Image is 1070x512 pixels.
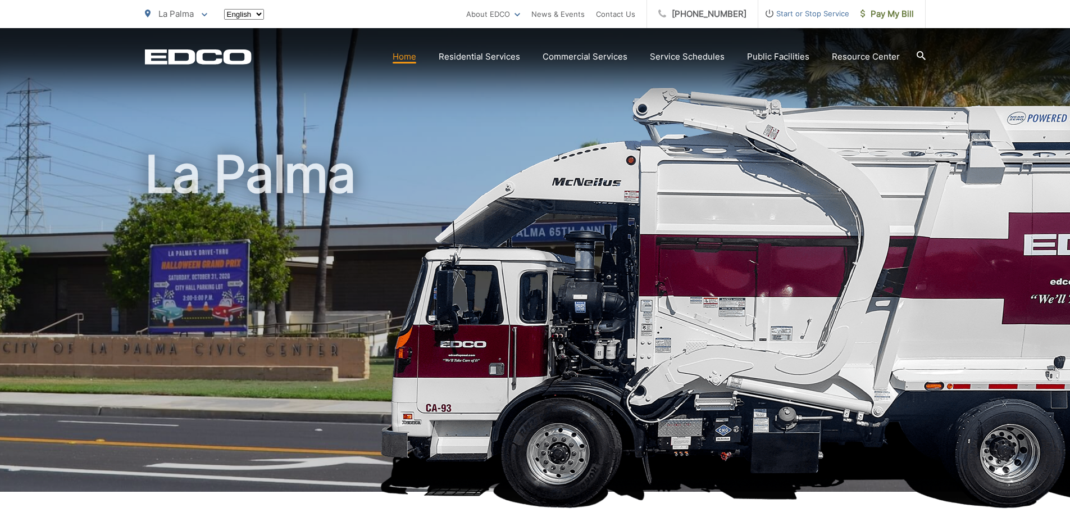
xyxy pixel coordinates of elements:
[393,50,416,64] a: Home
[224,9,264,20] select: Select a language
[531,7,585,21] a: News & Events
[543,50,627,64] a: Commercial Services
[158,8,194,19] span: La Palma
[650,50,725,64] a: Service Schedules
[145,49,252,65] a: EDCD logo. Return to the homepage.
[145,146,926,502] h1: La Palma
[747,50,809,64] a: Public Facilities
[832,50,900,64] a: Resource Center
[596,7,635,21] a: Contact Us
[439,50,520,64] a: Residential Services
[466,7,520,21] a: About EDCO
[860,7,914,21] span: Pay My Bill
